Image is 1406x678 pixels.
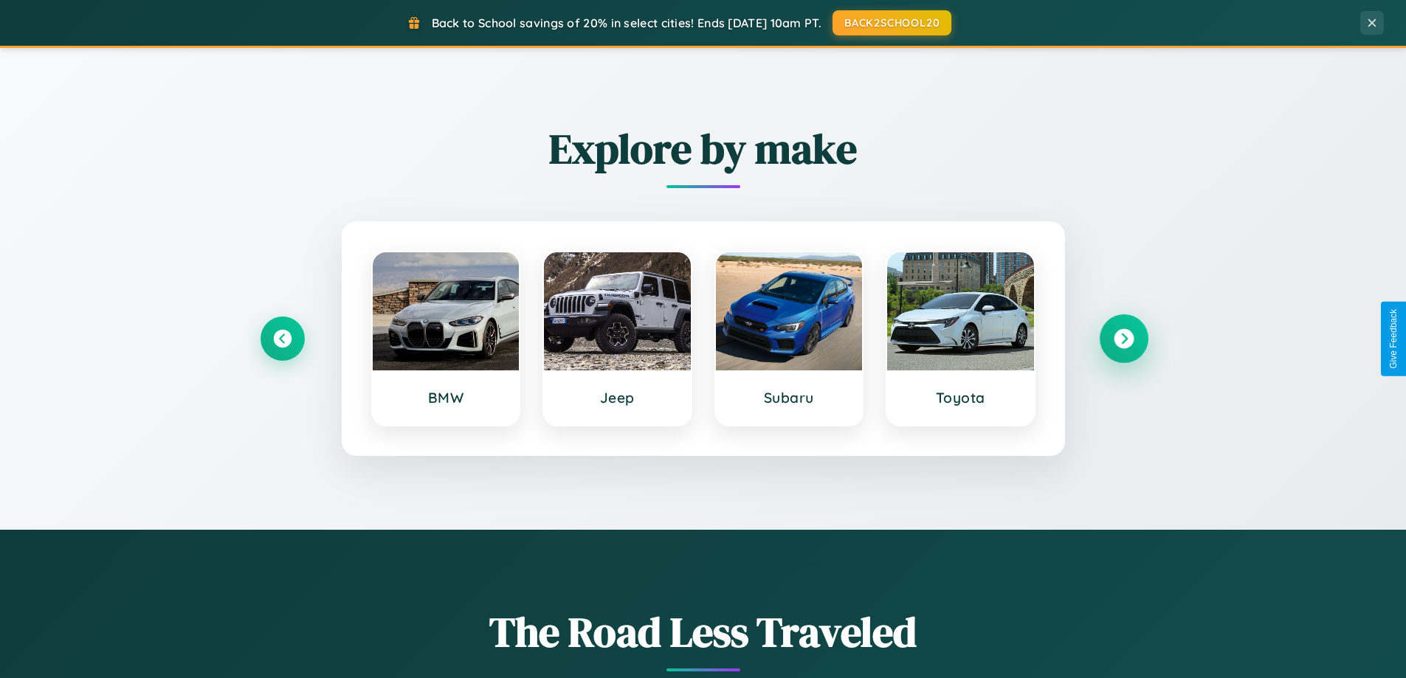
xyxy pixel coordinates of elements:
[902,389,1019,407] h3: Toyota
[387,389,505,407] h3: BMW
[261,120,1146,177] h2: Explore by make
[731,389,848,407] h3: Subaru
[559,389,676,407] h3: Jeep
[833,10,951,35] button: BACK2SCHOOL20
[432,15,821,30] span: Back to School savings of 20% in select cities! Ends [DATE] 10am PT.
[1388,309,1399,369] div: Give Feedback
[261,603,1146,660] h1: The Road Less Traveled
